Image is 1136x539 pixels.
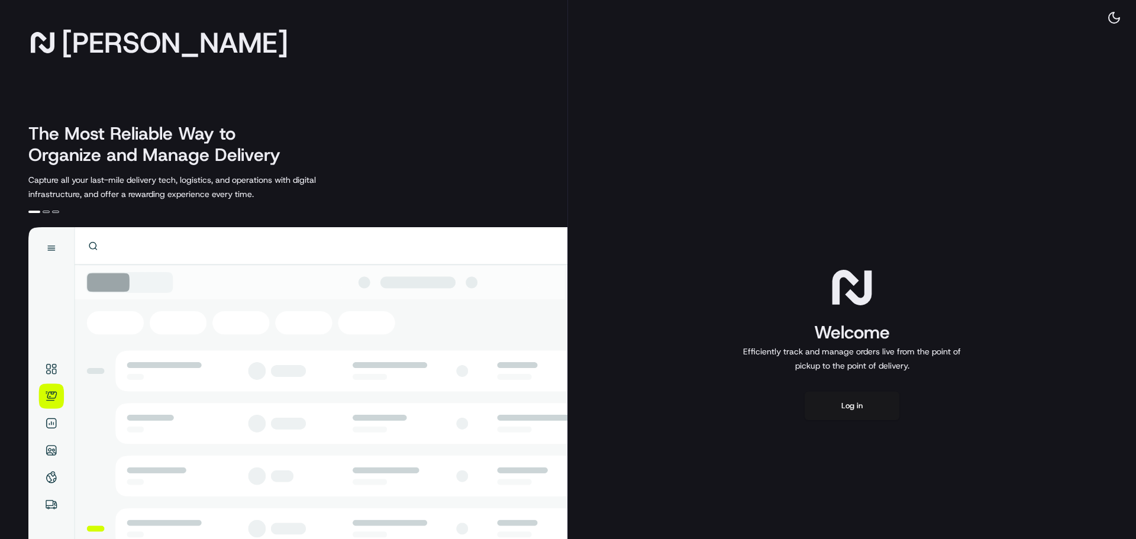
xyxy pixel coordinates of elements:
[738,321,966,344] h1: Welcome
[805,392,899,420] button: Log in
[28,123,293,166] h2: The Most Reliable Way to Organize and Manage Delivery
[738,344,966,373] p: Efficiently track and manage orders live from the point of pickup to the point of delivery.
[62,31,288,54] span: [PERSON_NAME]
[28,173,369,201] p: Capture all your last-mile delivery tech, logistics, and operations with digital infrastructure, ...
